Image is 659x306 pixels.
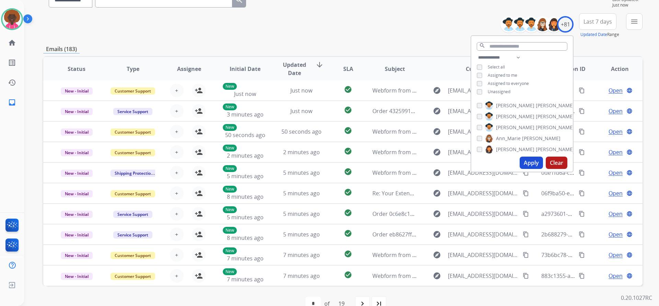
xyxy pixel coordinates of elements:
button: + [170,84,184,97]
span: [EMAIL_ADDRESS][DOMAIN_NAME] [448,107,519,115]
p: New [223,145,237,151]
p: New [223,165,237,172]
span: 5 minutes ago [227,172,264,180]
span: Assigned to me [488,72,517,78]
p: New [223,186,237,193]
span: Order 0c6e8c16-69be-41d6-95a4-4ce97dc3032f [372,210,493,218]
mat-icon: explore [433,251,441,259]
span: Customer Support [111,273,155,280]
mat-icon: language [626,170,633,176]
span: Open [609,189,623,197]
span: 06f9ba50-e7c7-4eb4-b7ab-733f28d36238 [541,189,646,197]
mat-icon: content_copy [579,252,585,258]
mat-icon: check_circle [344,147,352,155]
button: + [170,166,184,180]
span: [PERSON_NAME] [536,146,574,153]
mat-icon: explore [433,272,441,280]
mat-icon: language [626,252,633,258]
mat-icon: person_add [195,148,203,156]
mat-icon: check_circle [344,229,352,237]
span: 5 minutes ago [283,231,320,238]
span: [PERSON_NAME] [496,113,534,120]
button: + [170,104,184,118]
span: New - Initial [61,149,93,156]
p: 0.20.1027RC [621,294,652,302]
span: Type [127,65,139,73]
span: Customer Support [111,252,155,259]
span: Open [609,169,623,177]
span: [PERSON_NAME] [496,146,534,153]
span: 8 minutes ago [227,193,264,200]
button: Clear [546,157,567,169]
mat-icon: language [626,231,633,237]
mat-icon: check_circle [344,271,352,279]
mat-icon: inbox [8,98,16,107]
p: New [223,227,237,234]
span: Open [609,272,623,280]
span: + [175,148,178,156]
mat-icon: content_copy [579,190,585,196]
mat-icon: person_add [195,189,203,197]
span: a2973601-8860-4a1a-b2ce-14e74d918ced [541,210,647,218]
span: [PERSON_NAME] [536,102,574,109]
span: 5 minutes ago [283,189,320,197]
button: + [170,186,184,200]
span: Just now [234,90,256,98]
mat-icon: language [626,87,633,94]
mat-icon: language [626,128,633,135]
button: Apply [520,157,543,169]
span: [PERSON_NAME] [522,135,560,142]
p: New [223,83,237,90]
span: 2 minutes ago [283,148,320,156]
button: Last 7 days [579,13,616,30]
span: [PERSON_NAME] [496,102,534,109]
span: + [175,272,178,280]
mat-icon: check_circle [344,126,352,135]
mat-icon: search [479,42,485,49]
span: Webform from [EMAIL_ADDRESS][DOMAIN_NAME] on [DATE] [372,251,528,259]
mat-icon: person_add [195,210,203,218]
span: New - Initial [61,128,93,136]
span: New - Initial [61,211,93,218]
mat-icon: check_circle [344,106,352,114]
span: Webform from [EMAIL_ADDRESS][DOMAIN_NAME] on [DATE] [372,87,528,94]
button: + [170,228,184,241]
span: 883c1355-ab72-4dab-9cdd-8dee12df12d5 [541,272,648,280]
span: [EMAIL_ADDRESS][DOMAIN_NAME] [448,272,519,280]
span: New - Initial [61,273,93,280]
span: Range [580,32,619,37]
span: Customer Support [111,149,155,156]
mat-icon: language [626,273,633,279]
span: New - Initial [61,87,93,95]
span: Service Support [113,231,152,238]
mat-icon: check_circle [344,250,352,258]
mat-icon: language [626,108,633,114]
mat-icon: person_add [195,169,203,177]
span: Just now [612,2,643,8]
span: 5 minutes ago [283,169,320,176]
span: Open [609,210,623,218]
span: [PERSON_NAME] [536,113,574,120]
p: New [223,103,237,110]
span: Customer Support [111,190,155,197]
span: 8 minutes ago [227,234,264,242]
span: + [175,107,178,115]
mat-icon: person_add [195,86,203,95]
span: + [175,127,178,136]
mat-icon: content_copy [579,87,585,94]
span: Open [609,148,623,156]
span: Open [609,127,623,136]
mat-icon: person_add [195,251,203,259]
span: Service Support [113,211,152,218]
span: New - Initial [61,252,93,259]
span: 2b688279-7e4e-404c-ab14-a7283680192c [541,231,647,238]
span: Assigned to everyone [488,81,529,86]
mat-icon: language [626,211,633,217]
p: New [223,206,237,213]
th: Action [586,57,643,81]
span: Assignee [177,65,201,73]
p: New [223,247,237,254]
span: Open [609,251,623,259]
span: New - Initial [61,108,93,115]
mat-icon: content_copy [523,211,529,217]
